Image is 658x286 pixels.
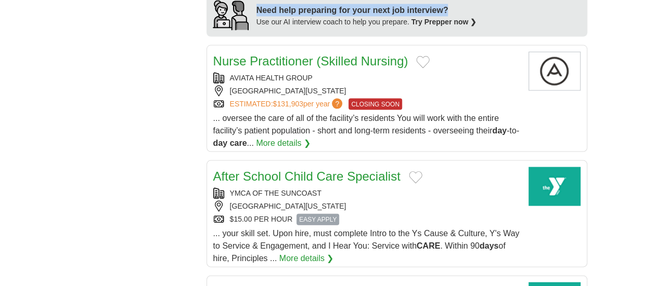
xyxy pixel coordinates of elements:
[417,241,440,250] strong: CARE
[213,214,520,225] div: $15.00 PER HOUR
[213,114,519,147] span: ... oversee the care of all of the facility’s residents You will work with the entire facility’s ...
[296,214,339,225] span: EASY APPLY
[528,52,580,91] img: Company logo
[416,56,430,69] button: Add to favorite jobs
[256,137,311,149] a: More details ❯
[492,126,507,135] strong: day
[213,201,520,212] div: [GEOGRAPHIC_DATA][US_STATE]
[273,100,303,108] span: $131,903
[332,99,342,109] span: ?
[349,99,402,110] span: CLOSING SOON
[213,86,520,97] div: [GEOGRAPHIC_DATA][US_STATE]
[213,229,520,263] span: ... your skill set. Upon hire, must complete Intro to the Ys Cause & Culture, Y's Way to Service ...
[256,4,477,17] div: Need help preparing for your next job interview?
[480,241,498,250] strong: days
[528,167,580,206] img: YMCA of the Suncoast logo
[256,17,477,28] div: Use our AI interview coach to help you prepare.
[279,252,334,265] a: More details ❯
[230,139,247,147] strong: care
[213,73,520,84] div: AVIATA HEALTH GROUP
[409,171,422,184] button: Add to favorite jobs
[230,99,345,110] a: ESTIMATED:$131,903per year?
[213,169,401,183] a: After School Child Care Specialist
[411,18,477,26] a: Try Prepper now ❯
[213,54,408,68] a: Nurse Practitioner (Skilled Nursing)
[230,189,321,197] a: YMCA OF THE SUNCOAST
[213,139,228,147] strong: day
